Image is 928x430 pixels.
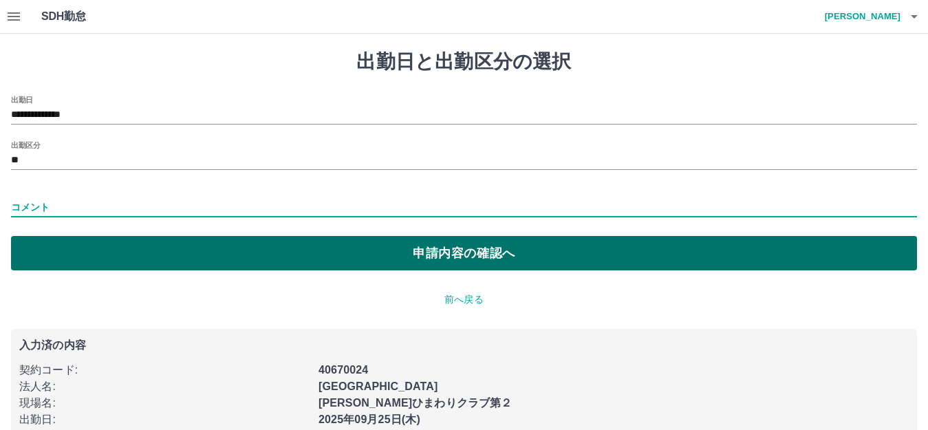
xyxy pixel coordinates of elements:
[319,397,512,409] b: [PERSON_NAME]ひまわりクラブ第２
[19,395,310,411] p: 現場名 :
[19,362,310,378] p: 契約コード :
[19,411,310,428] p: 出勤日 :
[19,340,909,351] p: 入力済の内容
[11,236,917,270] button: 申請内容の確認へ
[11,50,917,74] h1: 出勤日と出勤区分の選択
[11,140,40,150] label: 出勤区分
[319,413,420,425] b: 2025年09月25日(木)
[11,292,917,307] p: 前へ戻る
[319,380,438,392] b: [GEOGRAPHIC_DATA]
[19,378,310,395] p: 法人名 :
[11,94,33,105] label: 出勤日
[319,364,368,376] b: 40670024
